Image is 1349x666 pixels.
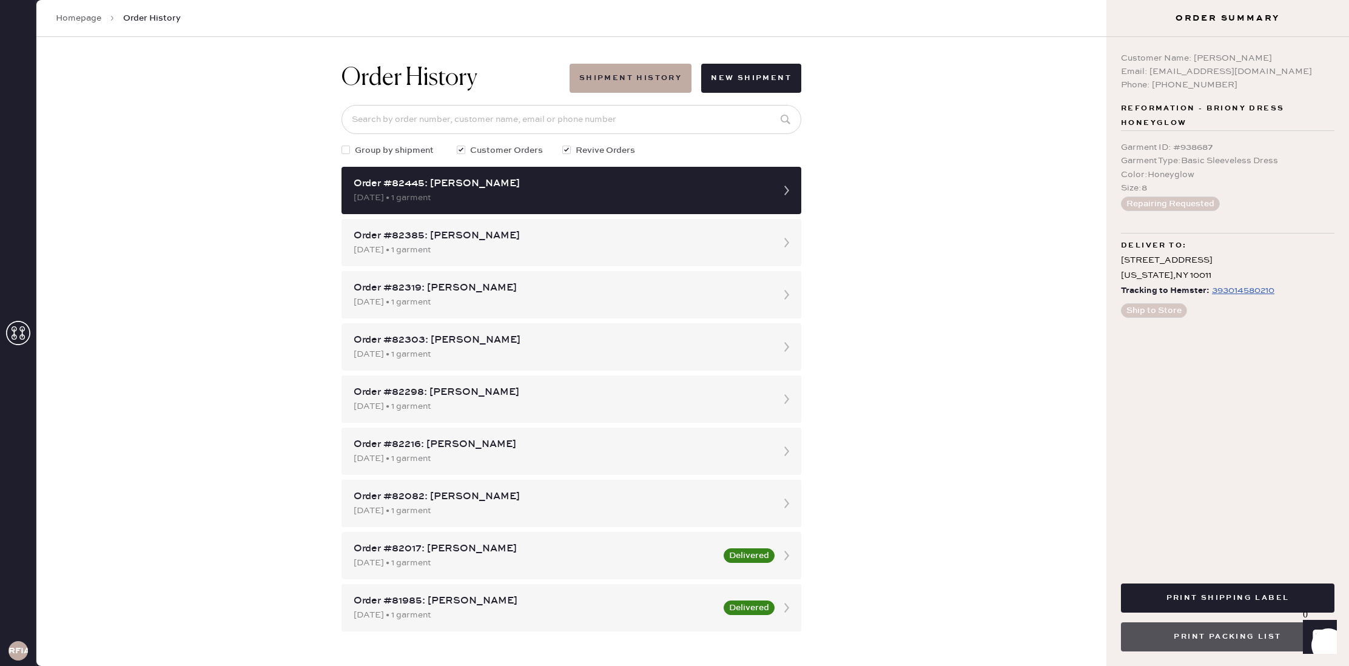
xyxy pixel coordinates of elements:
[1209,283,1274,298] a: 393014580210
[1121,65,1334,78] div: Email: [EMAIL_ADDRESS][DOMAIN_NAME]
[570,64,691,93] button: Shipment History
[354,191,767,204] div: [DATE] • 1 garment
[1121,101,1334,130] span: Reformation - Briony Dress Honeyglow
[1121,78,1334,92] div: Phone: [PHONE_NUMBER]
[354,295,767,309] div: [DATE] • 1 garment
[1121,197,1220,211] button: Repairing Requested
[355,144,434,157] span: Group by shipment
[1121,591,1334,603] a: Print Shipping Label
[1121,253,1334,283] div: [STREET_ADDRESS] [US_STATE] , NY 10011
[354,177,767,191] div: Order #82445: [PERSON_NAME]
[1121,52,1334,65] div: Customer Name: [PERSON_NAME]
[354,400,767,413] div: [DATE] • 1 garment
[470,144,543,157] span: Customer Orders
[354,348,767,361] div: [DATE] • 1 garment
[354,556,716,570] div: [DATE] • 1 garment
[576,144,635,157] span: Revive Orders
[1121,622,1334,651] button: Print Packing List
[1121,303,1187,318] button: Ship to Store
[1121,584,1334,613] button: Print Shipping Label
[354,281,767,295] div: Order #82319: [PERSON_NAME]
[1121,181,1334,195] div: Size : 8
[354,542,716,556] div: Order #82017: [PERSON_NAME]
[1121,141,1334,154] div: Garment ID : # 938687
[1121,154,1334,167] div: Garment Type : Basic Sleeveless Dress
[354,437,767,452] div: Order #82216: [PERSON_NAME]
[354,489,767,504] div: Order #82082: [PERSON_NAME]
[701,64,801,93] button: New Shipment
[354,243,767,257] div: [DATE] • 1 garment
[354,385,767,400] div: Order #82298: [PERSON_NAME]
[341,105,801,134] input: Search by order number, customer name, email or phone number
[1106,12,1349,24] h3: Order Summary
[1291,611,1344,664] iframe: Front Chat
[354,594,716,608] div: Order #81985: [PERSON_NAME]
[123,12,181,24] span: Order History
[724,548,775,563] button: Delivered
[354,608,716,622] div: [DATE] • 1 garment
[56,12,101,24] a: Homepage
[724,600,775,615] button: Delivered
[1212,283,1274,298] div: https://www.fedex.com/apps/fedextrack/?tracknumbers=393014580210&cntry_code=US
[341,64,477,93] h1: Order History
[1121,238,1186,253] span: Deliver to:
[1121,283,1209,298] span: Tracking to Hemster:
[354,452,767,465] div: [DATE] • 1 garment
[354,504,767,517] div: [DATE] • 1 garment
[354,229,767,243] div: Order #82385: [PERSON_NAME]
[8,647,28,655] h3: RFIA
[1121,168,1334,181] div: Color : Honeyglow
[354,333,767,348] div: Order #82303: [PERSON_NAME]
